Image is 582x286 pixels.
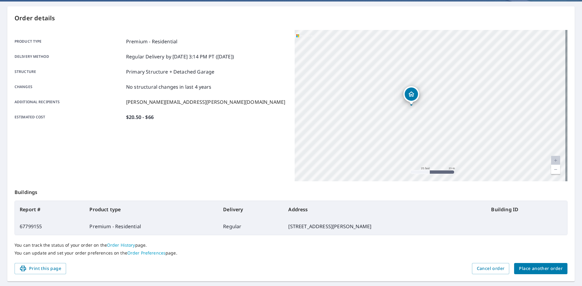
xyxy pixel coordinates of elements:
p: Regular Delivery by [DATE] 3:14 PM PT ([DATE]) [126,53,234,60]
p: Buildings [15,181,567,201]
span: Place another order [519,265,563,272]
a: Order History [107,242,135,248]
button: Place another order [514,263,567,274]
p: Premium - Residential [126,38,177,45]
button: Print this page [15,263,66,274]
p: Delivery method [15,53,124,60]
p: Primary Structure + Detached Garage [126,68,214,75]
p: [PERSON_NAME][EMAIL_ADDRESS][PERSON_NAME][DOMAIN_NAME] [126,98,285,106]
p: No structural changes in last 4 years [126,83,212,90]
td: Regular [218,218,283,235]
td: 67799155 [15,218,85,235]
p: $20.50 - $66 [126,113,154,121]
p: Estimated cost [15,113,124,121]
p: You can track the status of your order on the page. [15,242,567,248]
p: You can update and set your order preferences on the page. [15,250,567,256]
p: Order details [15,14,567,23]
p: Product type [15,38,124,45]
p: Additional recipients [15,98,124,106]
td: [STREET_ADDRESS][PERSON_NAME] [283,218,486,235]
p: Changes [15,83,124,90]
p: Structure [15,68,124,75]
th: Delivery [218,201,283,218]
th: Product type [85,201,218,218]
a: Current Level 20, Zoom Out [551,165,560,174]
span: Print this page [19,265,61,272]
a: Order Preferences [127,250,166,256]
th: Building ID [486,201,567,218]
span: Cancel order [477,265,505,272]
th: Report # [15,201,85,218]
button: Cancel order [472,263,510,274]
th: Address [283,201,486,218]
div: Dropped pin, building 1, Residential property, 421099 Branton Rd Antlers, OK 74523 [403,86,419,105]
a: Current Level 20, Zoom In Disabled [551,156,560,165]
td: Premium - Residential [85,218,218,235]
